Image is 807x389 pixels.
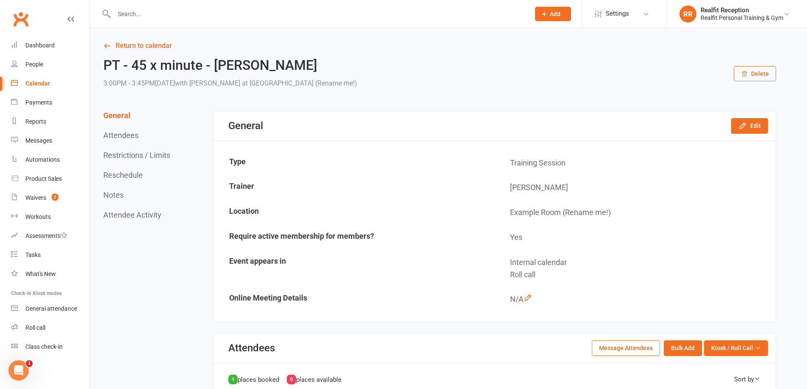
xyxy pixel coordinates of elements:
button: Reschedule [103,171,143,179]
a: General attendance kiosk mode [11,299,89,318]
span: Add [550,11,560,17]
a: Dashboard [11,36,89,55]
div: Calendar [25,80,50,87]
span: 1 [26,360,33,367]
div: Waivers [25,194,46,201]
td: Yes [495,226,775,250]
div: Automations [25,156,60,163]
a: Automations [11,150,89,169]
a: Reports [11,112,89,131]
a: Payments [11,93,89,112]
button: General [103,111,130,120]
div: Realfit Personal Training & Gym [701,14,783,22]
button: Add [535,7,571,21]
td: Require active membership for members? [214,226,494,250]
td: Training Session [495,151,775,175]
div: Product Sales [25,175,62,182]
div: Roll call [25,324,45,331]
a: Return to calendar [103,40,776,52]
div: Class check-in [25,343,63,350]
a: Assessments [11,226,89,246]
h2: PT - 45 x minute - [PERSON_NAME] [103,58,357,73]
div: Attendees [228,342,275,354]
a: Product Sales [11,169,89,188]
a: What's New [11,265,89,284]
td: Event appears in [214,251,494,287]
div: Payments [25,99,52,106]
button: Bulk Add [664,340,702,356]
a: Class kiosk mode [11,337,89,356]
button: Attendee Activity [103,210,161,219]
td: Trainer [214,176,494,200]
div: Reports [25,118,46,125]
div: Dashboard [25,42,55,49]
button: Edit [731,118,768,133]
button: Delete [734,66,776,81]
input: Search... [111,8,524,20]
a: Messages [11,131,89,150]
span: 2 [52,193,58,201]
a: Clubworx [10,8,31,30]
a: Workouts [11,207,89,226]
span: with [PERSON_NAME] [175,79,240,87]
td: Location [214,201,494,225]
a: People [11,55,89,74]
div: Internal calendar [510,257,769,269]
div: Workouts [25,213,51,220]
span: Kiosk / Roll Call [711,343,753,353]
div: What's New [25,270,56,277]
a: Roll call [11,318,89,337]
div: Tasks [25,251,41,258]
td: Example Room (Rename me!) [495,201,775,225]
a: Calendar [11,74,89,93]
div: Realfit Reception [701,6,783,14]
div: General [228,120,263,132]
td: [PERSON_NAME] [495,176,775,200]
span: places available [296,376,341,383]
span: at [GEOGRAPHIC_DATA] (Rename me!) [242,79,357,87]
a: Waivers 2 [11,188,89,207]
button: Kiosk / Roll Call [704,340,768,356]
button: Attendees [103,131,139,140]
div: 0 [287,375,296,384]
div: N/A [510,293,769,306]
span: places booked [238,376,279,383]
div: General attendance [25,305,77,312]
div: 1 [228,375,238,384]
button: Restrictions / Limits [103,151,170,160]
a: Tasks [11,246,89,265]
div: 3:00PM - 3:45PM[DATE] [103,77,357,89]
div: Messages [25,137,52,144]
span: Settings [606,4,629,23]
iframe: Intercom live chat [8,360,29,381]
div: Sort by [734,374,760,384]
div: People [25,61,43,68]
td: Online Meeting Details [214,287,494,312]
td: Type [214,151,494,175]
div: RR [679,6,696,22]
div: Assessments [25,232,67,239]
button: Notes [103,190,124,199]
button: Message Attendees [592,340,660,356]
div: Roll call [510,269,769,281]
